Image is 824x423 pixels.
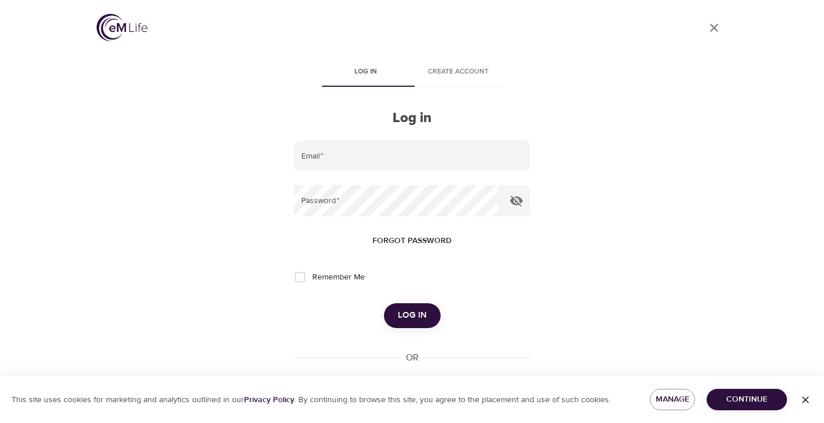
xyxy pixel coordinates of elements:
[294,110,530,127] h2: Log in
[244,395,294,405] a: Privacy Policy
[97,14,147,41] img: logo
[384,303,441,328] button: Log in
[368,230,456,252] button: Forgot password
[401,351,423,365] div: OR
[294,59,530,87] div: disabled tabs example
[419,66,498,78] span: Create account
[700,14,728,42] a: close
[707,389,787,410] button: Continue
[312,271,365,284] span: Remember Me
[398,308,427,323] span: Log in
[716,392,778,407] span: Continue
[327,66,405,78] span: Log in
[650,389,695,410] button: Manage
[659,392,686,407] span: Manage
[372,234,452,248] span: Forgot password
